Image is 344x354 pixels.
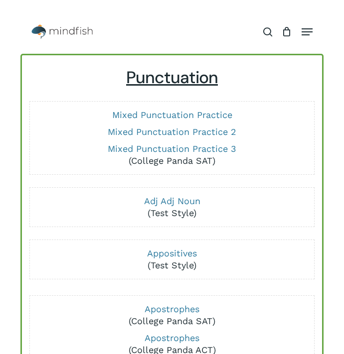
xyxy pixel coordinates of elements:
[108,143,236,154] a: Mixed Punctuation Practice 3
[31,24,93,39] img: Mindfish Test Prep & Academics
[33,195,312,219] p: (Test Style)
[278,288,330,340] iframe: Chatbot
[147,248,197,258] a: Appositives
[108,126,236,137] a: Mixed Punctuation Practice 2
[144,196,200,206] a: Adj Adj Noun
[277,19,297,44] a: Cart
[33,303,312,327] p: (College Panda SAT)
[112,110,232,120] a: Mixed Punctuation Practice
[145,333,199,343] a: Apostrophes
[126,67,218,88] u: Punctuation
[33,143,312,167] p: (College Panda SAT)
[302,27,313,37] a: Navigation Menu
[33,247,312,271] p: (Test Style)
[20,19,323,44] header: Main Menu
[145,304,199,314] a: Apostrophes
